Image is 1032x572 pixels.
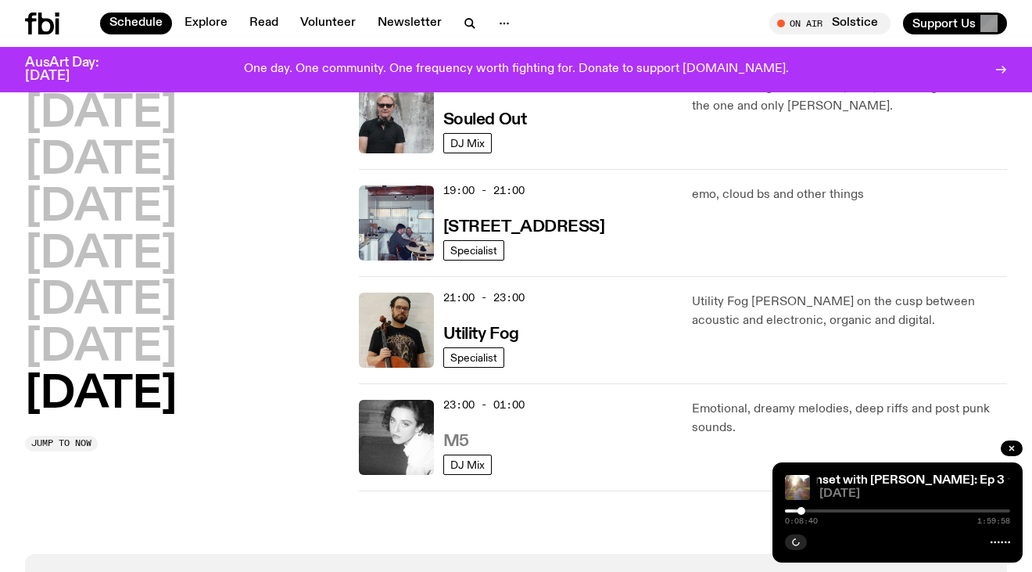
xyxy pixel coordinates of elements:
a: Specialist [443,240,504,261]
button: Jump to now [25,436,98,451]
img: Pat sits at a dining table with his profile facing the camera. Rhea sits to his left facing the c... [359,185,434,261]
a: Specialist [443,347,504,368]
h3: Utility Fog [443,326,519,343]
p: New and old gems of disco, soul, funk and groove. With the one and only [PERSON_NAME]. [692,78,1007,116]
a: M5 [443,430,469,450]
button: [DATE] [25,186,177,230]
a: Newsletter [368,13,451,34]
span: 23:00 - 01:00 [443,398,525,412]
img: A black and white photo of Lilly wearing a white blouse and looking up at the camera. [359,400,434,475]
button: [DATE] [25,373,177,417]
p: Emotional, dreamy melodies, deep riffs and post punk sounds. [692,400,1007,437]
h3: Souled Out [443,112,527,128]
button: [DATE] [25,279,177,323]
p: Utility Fog [PERSON_NAME] on the cusp between acoustic and electronic, organic and digital. [692,293,1007,330]
a: DJ Mix [443,133,492,153]
a: Utility Fog [443,323,519,343]
button: [DATE] [25,233,177,277]
button: Support Us [903,13,1007,34]
span: 19:00 - 21:00 [443,183,525,198]
h3: AusArt Day: [DATE] [25,56,125,83]
a: Read [240,13,288,34]
span: Specialist [450,351,497,363]
span: Jump to now [31,439,91,448]
button: [DATE] [25,326,177,370]
span: 21:00 - 23:00 [443,290,525,305]
a: [STREET_ADDRESS] [443,216,605,236]
span: DJ Mix [450,137,485,149]
a: Explore [175,13,237,34]
span: 0:08:40 [785,517,818,525]
button: [DATE] [25,92,177,136]
span: Specialist [450,244,497,256]
button: [DATE] [25,139,177,183]
h3: M5 [443,433,469,450]
span: DJ Mix [450,459,485,470]
img: Peter holds a cello, wearing a black graphic tee and glasses. He looks directly at the camera aga... [359,293,434,368]
button: On AirSolstice [769,13,890,34]
span: [DATE] [819,488,1010,500]
a: Souled Out [443,109,527,128]
a: Volunteer [291,13,365,34]
a: Schedule [100,13,172,34]
p: emo, cloud bs and other things [692,185,1007,204]
span: 1:59:58 [977,517,1010,525]
h3: [STREET_ADDRESS] [443,219,605,236]
p: One day. One community. One frequency worth fighting for. Donate to support [DOMAIN_NAME]. [244,63,789,77]
a: DJ Mix [443,455,492,475]
span: Support Us [912,16,976,31]
img: Stephen looks directly at the camera, wearing a black tee, black sunglasses and headphones around... [359,78,434,153]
